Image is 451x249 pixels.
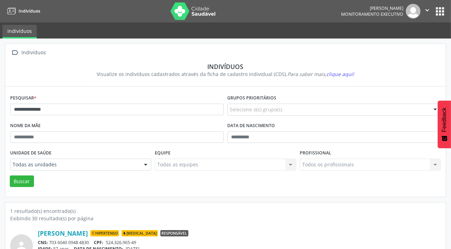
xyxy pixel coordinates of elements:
i:  [10,48,20,58]
span: [MEDICAL_DATA] [122,230,158,236]
span: 524.326.965-49 [106,240,136,245]
label: Nome da mãe [10,120,41,131]
div: Exibindo 30 resultado(s) por página [10,215,441,222]
label: Equipe [155,148,171,159]
a: Indivíduos [2,25,37,39]
span: CPF: [94,240,104,245]
span: Todas as unidades [13,161,137,168]
button: Buscar [10,175,34,187]
div: 1 resultado(s) encontrado(s) [10,207,441,215]
label: Pesquisar [10,93,36,104]
div: [PERSON_NAME] [341,5,403,11]
span: Hipertenso [90,230,119,236]
div: Indivíduos [15,63,436,70]
img: img [406,4,421,19]
label: Profissional [300,148,331,159]
span: clique aqui! [327,71,354,77]
div: Visualize os indivíduos cadastrados através da ficha de cadastro individual (CDS). [15,70,436,78]
a: Indivíduos [5,5,40,17]
span: Indivíduos [19,8,40,14]
i:  [423,6,431,14]
label: Data de nascimento [227,120,275,131]
label: Unidade de saúde [10,148,51,159]
div: Indivíduos [20,48,47,58]
a:  Indivíduos [10,48,47,58]
i: Para saber mais, [288,71,354,77]
button: apps [434,5,446,18]
a: [PERSON_NAME] [38,229,88,237]
span: Selecione o(s) grupo(s) [230,106,282,113]
div: 703 6040 0948 4830 [38,240,441,245]
button: Feedback - Mostrar pesquisa [438,101,451,148]
span: CNS: [38,240,48,245]
button:  [421,4,434,19]
span: Monitoramento Executivo [341,11,403,17]
span: Responsável [160,230,188,236]
span: Feedback [441,108,447,132]
label: Grupos prioritários [227,93,276,104]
